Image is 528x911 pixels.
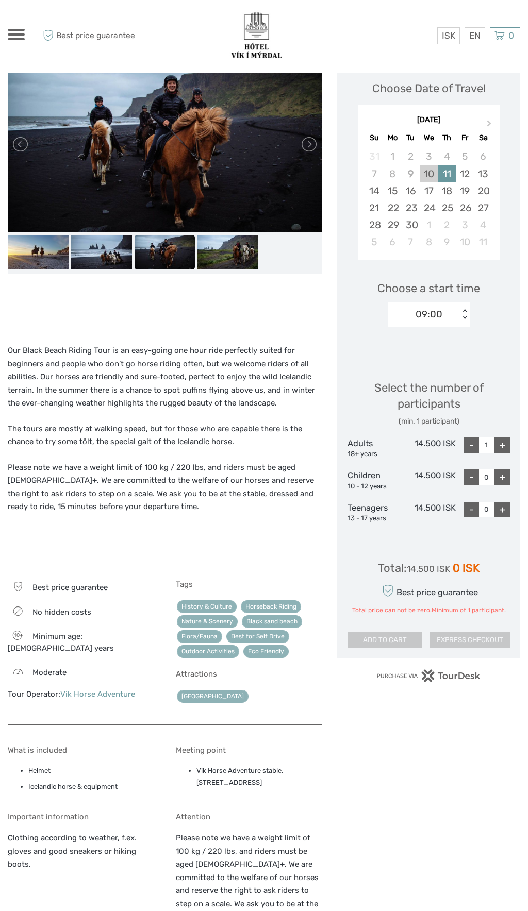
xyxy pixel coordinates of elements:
img: 25e05b18a49f4b3f980d500ef3eb33a7_slider_thumbnail.jpg [8,235,69,269]
div: Not available Monday, September 1st, 2025 [384,148,402,165]
div: Not available Thursday, September 4th, 2025 [438,148,456,165]
div: Fr [456,131,474,145]
div: Children [348,469,402,491]
button: Next Month [482,117,499,134]
div: Choose Saturday, September 13th, 2025 [474,165,492,182]
div: Choose Thursday, September 25th, 2025 [438,199,456,216]
div: 14.500 ISK [402,437,456,459]
div: < > [460,309,469,320]
img: 1ad1616ee8f349d8820b8851a10c61a3_slider_thumbnail.jpg [71,235,132,269]
img: PurchaseViaTourDesk.png [376,669,481,682]
div: Choose Monday, September 29th, 2025 [384,216,402,233]
div: Choose Monday, September 15th, 2025 [384,182,402,199]
div: Choose Friday, September 19th, 2025 [456,182,474,199]
div: Choose Saturday, September 27th, 2025 [474,199,492,216]
div: Total price can not be zero.Minimum of 1 participant. [352,606,506,615]
a: Horseback Riding [241,600,301,613]
s: 14.500 ISK [407,564,450,574]
div: Choose Monday, October 6th, 2025 [384,233,402,250]
div: Choose Friday, October 10th, 2025 [456,233,474,250]
span: 0 [507,30,516,41]
div: Choose Thursday, September 11th, 2025 [438,165,456,182]
div: [DATE] [358,115,500,126]
div: Choose Wednesday, October 1st, 2025 [420,216,438,233]
div: Sa [474,131,492,145]
span: Best price guarantee [32,583,108,592]
span: Choose a start time [377,280,480,296]
span: Minimum age: [DEMOGRAPHIC_DATA] years [8,632,114,653]
li: Icelandic horse & equipment [28,781,154,792]
div: Choose Tuesday, September 23rd, 2025 [402,199,420,216]
h5: What is included [8,746,154,755]
a: History & Culture [177,600,237,613]
div: We [420,131,438,145]
div: Choose Monday, September 22nd, 2025 [384,199,402,216]
div: + [494,437,510,453]
div: Total : [378,560,480,576]
p: Clothing according to weather, f.ex. gloves and good sneakers or hiking boots. [8,832,154,871]
span: No hidden costs [32,608,91,617]
div: Choose Friday, September 26th, 2025 [456,199,474,216]
div: Not available Tuesday, September 9th, 2025 [402,165,420,182]
div: Adults [348,437,402,459]
h5: Important information [8,812,154,821]
div: Su [365,131,383,145]
div: Th [438,131,456,145]
div: Choose Saturday, September 20th, 2025 [474,182,492,199]
button: EXPRESS CHECKOUT [430,632,510,648]
a: Vik Horse Adventure [60,689,135,699]
li: Helmet [28,765,154,777]
div: Choose Date of Travel [372,80,486,96]
div: Tour Operator: [8,689,154,700]
div: + [494,502,510,517]
div: Choose Wednesday, October 8th, 2025 [420,233,438,250]
div: (min. 1 participant) [348,416,510,427]
a: [GEOGRAPHIC_DATA] [177,690,249,703]
div: 13 - 17 years [348,514,402,524]
div: 14.500 ISK [402,469,456,491]
div: Mo [384,131,402,145]
div: 09:00 [416,308,442,321]
div: Tu [402,131,420,145]
img: 84aebdfb54324ae2ba0ccf0d2f59d09c_slider_thumbnail.jpg [135,235,195,269]
div: Choose Friday, October 3rd, 2025 [456,216,474,233]
div: Choose Tuesday, September 30th, 2025 [402,216,420,233]
div: Choose Wednesday, September 10th, 2025 [420,165,438,182]
div: Best price guarantee [379,582,478,600]
div: Choose Wednesday, September 17th, 2025 [420,182,438,199]
div: Not available Sunday, September 7th, 2025 [365,165,383,182]
span: ISK [442,30,455,41]
img: 3623-377c0aa7-b839-403d-a762-68de84ed66d4_logo_big.png [227,10,286,61]
div: EN [465,27,485,44]
div: + [494,469,510,485]
div: Choose Saturday, October 11th, 2025 [474,233,492,250]
b: 0 ISK [453,561,480,575]
div: month 2025-09 [361,148,496,250]
h5: Attention [176,812,322,821]
div: Not available Wednesday, September 3rd, 2025 [420,148,438,165]
h5: Attractions [176,669,322,679]
div: Choose Tuesday, October 7th, 2025 [402,233,420,250]
span: Best price guarantee [40,27,136,44]
div: Not available Sunday, August 31st, 2025 [365,148,383,165]
span: Moderate [32,668,67,677]
img: 7fb444b48fe44f2689b188efcff789d6_slider_thumbnail.jpg [197,235,258,269]
div: Choose Wednesday, September 24th, 2025 [420,199,438,216]
li: Vik Horse Adventure stable, [STREET_ADDRESS] [196,765,322,788]
div: 18+ years [348,449,402,459]
div: - [464,469,479,485]
div: - [464,437,479,453]
div: Choose Thursday, October 9th, 2025 [438,233,456,250]
div: Choose Sunday, September 14th, 2025 [365,182,383,199]
a: Black sand beach [242,615,302,628]
div: Not available Friday, September 5th, 2025 [456,148,474,165]
div: Choose Friday, September 12th, 2025 [456,165,474,182]
div: Choose Sunday, September 28th, 2025 [365,216,383,233]
div: Not available Monday, September 8th, 2025 [384,165,402,182]
h5: Tags [176,580,322,589]
div: - [464,502,479,517]
div: Choose Thursday, September 18th, 2025 [438,182,456,199]
a: Best for Self Drive [226,630,289,643]
a: Outdoor Activities [177,645,239,658]
h5: Meeting point [176,746,322,755]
